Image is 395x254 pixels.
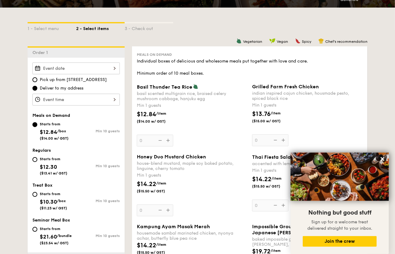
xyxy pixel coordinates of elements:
[303,236,377,247] button: Join the crew
[32,183,52,188] span: Treat Box
[137,172,247,178] div: Min 1 guests
[32,192,37,197] input: Starts from$10.30/box($11.23 w/ GST)Min 10 guests
[252,237,363,247] div: baked impossible ground beef hamburg, japanese [PERSON_NAME], poached okra and carrot
[32,148,51,153] span: Regulars
[28,23,76,32] div: 1 - Select menu
[76,129,120,133] div: Min 10 guests
[40,226,72,231] div: Starts from
[32,113,70,118] span: Meals on Demand
[40,233,57,240] span: $21.60
[32,218,70,223] span: Seminar Meal Box
[57,199,66,203] span: /box
[40,157,67,161] div: Starts from
[137,154,206,160] span: Honey Duo Mustard Chicken
[156,242,166,247] span: /item
[272,176,282,181] span: /item
[32,94,120,106] input: Event time
[137,111,156,118] span: $12.84
[137,231,247,241] div: housemade sambal marinated chicken, nyonya achar, butterfly blue pea rice
[236,38,242,44] img: icon-vegetarian.fe4039eb.svg
[271,249,281,253] span: /item
[269,38,275,44] img: icon-vegan.f8ff3823.svg
[32,63,120,74] input: Event date
[252,176,272,183] span: $14.22
[137,189,178,194] span: ($15.50 w/ GST)
[252,91,363,101] div: indian inspired cajun chicken, housmade pesto, spiced black rice
[40,136,69,141] span: ($14.00 w/ GST)
[32,50,50,55] span: Order 1
[32,86,37,91] input: Deliver to my address
[252,119,293,124] span: ($15.00 w/ GST)
[57,234,72,238] span: /bundle
[291,153,389,201] img: DSC07876-Edit02-Large.jpeg
[125,23,173,32] div: 3 - Check out
[295,38,301,44] img: icon-spicy.37a8142b.svg
[32,122,37,127] input: Starts from$12.84/box($14.00 w/ GST)Min 10 guests
[40,129,57,135] span: $12.84
[137,242,156,249] span: $14.22
[302,39,311,44] span: Spicy
[76,234,120,238] div: Min 10 guests
[252,168,363,174] div: Min 1 guests
[40,241,69,245] span: ($23.54 w/ GST)
[40,171,67,175] span: ($13.41 w/ GST)
[137,181,156,188] span: $14.22
[137,84,192,90] span: Basil Thunder Tea Rice
[319,38,324,44] img: icon-chef-hat.a58ddaea.svg
[252,224,346,235] span: Impossible Ground Beef Hamburg with Japanese [PERSON_NAME]
[76,199,120,203] div: Min 10 guests
[137,119,178,124] span: ($14.00 w/ GST)
[137,91,247,101] div: basil scented multigrain rice, braised celery mushroom cabbage, hanjuku egg
[32,77,37,82] input: Pick up from [STREET_ADDRESS]
[252,102,363,108] div: Min 1 guests
[252,110,271,118] span: $13.76
[76,164,120,168] div: Min 10 guests
[252,161,363,166] div: accented with lemongrass, kaffir lime leaf, red chilli
[252,184,293,189] span: ($15.50 w/ GST)
[156,181,166,185] span: /item
[40,206,67,210] span: ($11.23 w/ GST)
[40,85,83,91] span: Deliver to my address
[137,52,172,57] span: Meals on Demand
[277,39,288,44] span: Vegan
[40,198,57,205] span: $10.30
[76,23,125,32] div: 2 - Select items
[137,103,247,109] div: Min 1 guests
[271,111,281,115] span: /item
[32,157,37,162] input: Starts from$12.30($13.41 w/ GST)Min 10 guests
[252,84,319,90] span: Grilled Farm Fresh Chicken
[137,224,210,229] span: Kampung Ayam Masak Merah
[325,39,367,44] span: Chef's recommendation
[40,122,69,127] div: Starts from
[57,129,66,133] span: /box
[40,164,57,170] span: $12.30
[40,191,67,196] div: Starts from
[193,84,198,89] img: icon-vegetarian.fe4039eb.svg
[252,154,294,160] span: Thai Fiesta Salad
[40,77,107,83] span: Pick up from [STREET_ADDRESS]
[137,161,247,171] div: house-blend mustard, maple soy baked potato, linguine, cherry tomato
[137,58,363,76] div: Individual boxes of delicious and wholesome meals put together with love and care. Minimum order ...
[32,227,37,232] input: Starts from$21.60/bundle($23.54 w/ GST)Min 10 guests
[243,39,262,44] span: Vegetarian
[308,209,371,216] span: Nothing but good stuff
[378,154,387,164] button: Close
[156,111,166,116] span: /item
[307,219,372,231] span: Sign up for a welcome treat delivered straight to your inbox.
